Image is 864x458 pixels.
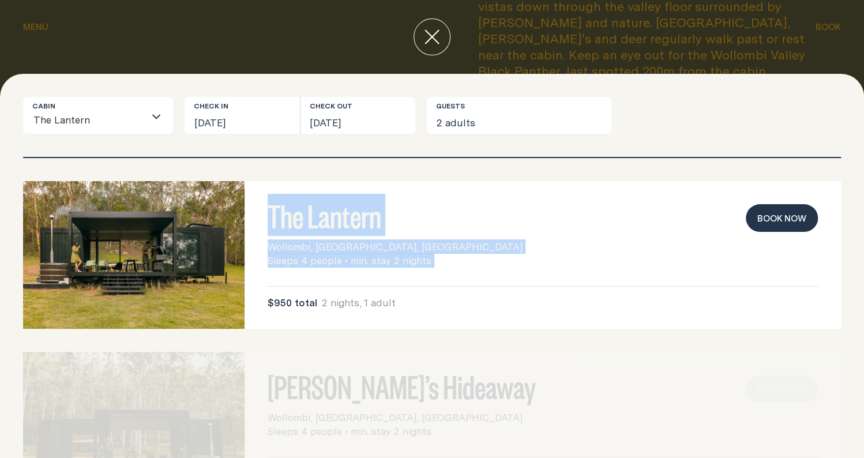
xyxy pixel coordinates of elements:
div: Search for option [23,97,173,134]
h3: The Lantern [268,204,818,226]
span: $950 total [268,296,317,310]
button: [DATE] [300,97,416,134]
button: 2 adults [427,97,611,134]
button: book now [746,204,818,232]
span: Sleeps 4 people • min. stay 2 nights [268,254,431,268]
span: The Lantern [33,107,91,133]
button: [DATE] [185,97,300,134]
input: Search for option [91,109,145,133]
span: Wollombi, [GEOGRAPHIC_DATA], [GEOGRAPHIC_DATA] [268,240,523,254]
label: Guests [436,102,465,111]
button: close [414,18,450,55]
span: 2 nights, 1 adult [322,296,396,310]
